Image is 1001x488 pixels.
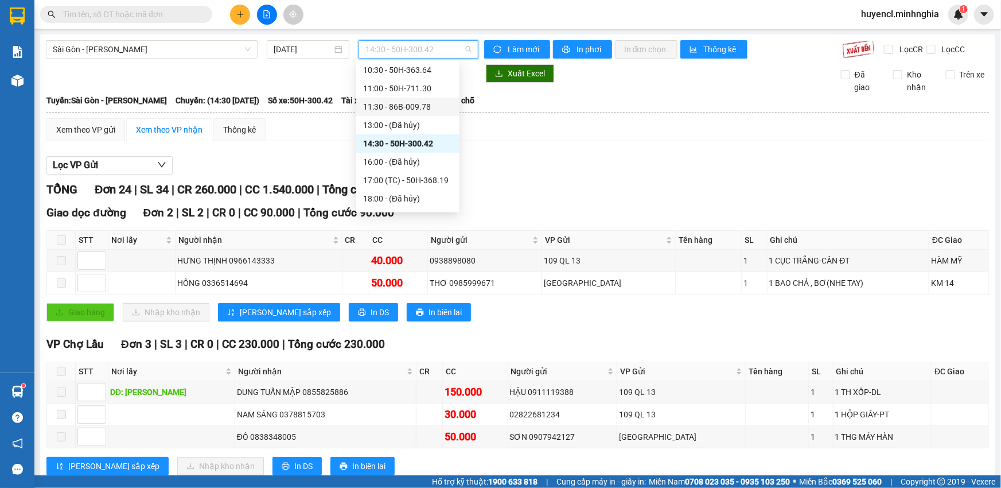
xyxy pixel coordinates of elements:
img: icon-new-feature [953,9,964,20]
span: Nơi lấy [111,365,223,378]
span: | [207,206,209,219]
span: Tổng cước 230.000 [288,338,385,351]
img: logo-vxr [10,7,25,25]
button: printerIn biên lai [330,457,395,475]
div: 1 [811,431,831,443]
th: STT [76,362,108,381]
button: printerIn phơi [553,40,612,59]
div: 14:30 - 50H-300.42 [363,137,453,150]
div: 10:30 - 50H-363.64 [363,64,453,76]
span: Tổng cước 1.800.000 [322,183,430,196]
span: | [282,338,285,351]
button: In đơn chọn [615,40,677,59]
th: CR [416,362,443,381]
sup: 1 [960,5,968,13]
span: SL 34 [140,183,169,196]
span: | [238,206,241,219]
span: 14:30 - 50H-300.42 [365,41,472,58]
button: uploadGiao hàng [46,303,114,322]
b: Tuyến: Sài Gòn - [PERSON_NAME] [46,96,167,105]
img: 9k= [842,40,875,59]
div: 150.000 [445,384,505,400]
span: 1 [961,5,965,13]
span: CR 260.000 [177,183,236,196]
input: 14/08/2025 [274,43,332,56]
button: Lọc VP Gửi [46,156,173,175]
span: sync [493,45,503,55]
div: NAM SÁNG 0378815703 [237,408,415,421]
span: | [239,183,242,196]
span: printer [416,308,424,317]
button: sort-ascending[PERSON_NAME] sắp xếp [46,457,169,475]
span: | [185,338,188,351]
span: down [157,160,166,169]
span: Chuyến: (14:30 [DATE]) [176,94,259,107]
th: CC [369,231,428,250]
span: printer [358,308,366,317]
div: [GEOGRAPHIC_DATA] [544,277,673,289]
span: VP Gửi [620,365,734,378]
strong: 0708 023 035 - 0935 103 250 [685,477,790,486]
span: aim [289,10,297,18]
td: 109 QL 13 [617,404,746,426]
span: printer [282,462,290,471]
div: 1 [811,408,831,421]
span: Số xe: 50H-300.42 [268,94,333,107]
span: [PERSON_NAME] sắp xếp [240,306,331,319]
span: In DS [294,460,313,472]
button: syncLàm mới [484,40,550,59]
div: 30.000 [445,406,505,423]
span: printer [340,462,348,471]
td: 109 QL 13 [542,250,676,272]
span: Miền Bắc [799,475,882,488]
span: | [890,475,892,488]
th: Ghi chú [768,231,930,250]
div: 40.000 [371,253,426,269]
span: Trên xe [955,68,990,81]
div: 17:00 (TC) - 50H-368.19 [363,174,453,187]
td: HÀM MỸ [929,250,989,272]
span: Tài xế: [341,94,365,107]
span: Đơn 24 [95,183,131,196]
td: 109 QL 13 [617,381,746,404]
span: | [154,338,157,351]
span: | [298,206,301,219]
span: question-circle [12,412,23,423]
th: ĐC Giao [932,362,988,381]
div: 1 THG MÁY HÀN [835,431,930,443]
span: plus [236,10,244,18]
button: downloadNhập kho nhận [177,457,264,475]
div: 02822681234 [510,408,616,421]
div: 1 [811,386,831,398]
button: bar-chartThống kê [680,40,747,59]
div: Thống kê [223,123,256,136]
div: 1 [743,277,765,289]
div: HỒNG 0336514694 [177,277,340,289]
td: Sài Gòn [542,272,676,295]
td: Sài Gòn [617,426,746,448]
span: CR 0 [190,338,213,351]
span: download [495,69,503,79]
button: file-add [257,5,277,25]
span: Lọc CC [937,43,967,56]
th: CR [342,231,370,250]
div: 50.000 [445,429,505,445]
img: warehouse-icon [11,75,24,87]
span: VP Chợ Lầu [46,338,104,351]
strong: 0369 525 060 [832,477,882,486]
span: | [176,206,179,219]
span: | [546,475,548,488]
span: TỔNG [46,183,77,196]
img: warehouse-icon [11,386,24,398]
span: Lọc CR [895,43,925,56]
span: Đơn 2 [143,206,174,219]
div: 1 [743,254,765,267]
span: huyencl.minhnghia [852,7,948,21]
th: CC [443,362,508,381]
button: caret-down [974,5,994,25]
div: Xem theo VP gửi [56,123,115,136]
button: sort-ascending[PERSON_NAME] sắp xếp [218,303,340,322]
div: Xem theo VP nhận [136,123,202,136]
span: | [134,183,137,196]
sup: 1 [22,384,25,388]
